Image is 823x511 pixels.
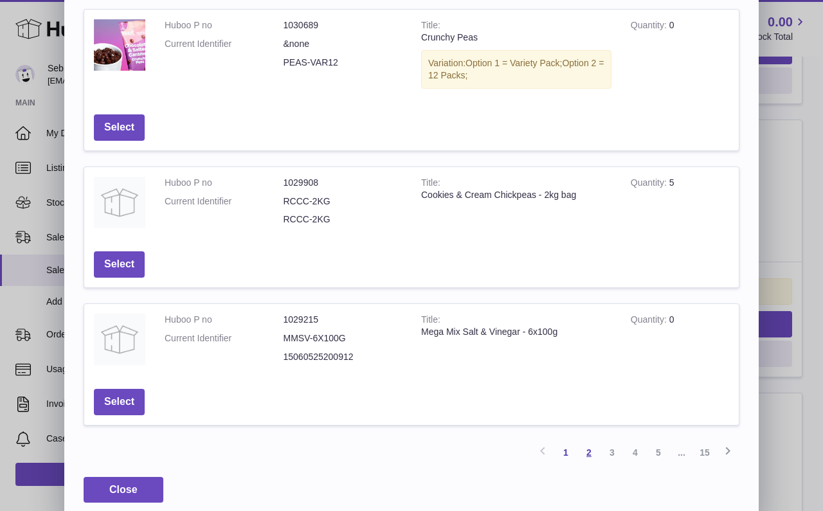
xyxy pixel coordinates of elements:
img: Cookies & Cream Chickpeas - 2kg bag [94,177,145,228]
dt: Huboo P no [165,314,284,326]
dd: PEAS-VAR12 [284,57,402,69]
div: Mega Mix Salt & Vinegar - 6x100g [421,326,611,338]
a: 5 [647,441,670,464]
dt: Huboo P no [165,19,284,31]
img: Mega Mix Salt & Vinegar - 6x100g [94,314,145,365]
dd: 1029908 [284,177,402,189]
a: 2 [577,441,601,464]
button: Select [94,114,145,141]
div: Variation: [421,50,611,89]
button: Select [94,389,145,415]
dd: 15060525200912 [284,351,402,363]
span: ... [670,441,693,464]
dt: Huboo P no [165,177,284,189]
button: Close [84,477,163,503]
dd: RCCC-2KG [284,195,402,208]
div: Cookies & Cream Chickpeas - 2kg bag [421,189,611,201]
strong: Quantity [631,177,669,191]
a: 1 [554,441,577,464]
strong: Title [421,177,440,191]
strong: Title [421,314,440,328]
strong: Quantity [631,20,669,33]
td: 0 [621,304,739,379]
dd: 1030689 [284,19,402,31]
span: Option 1 = Variety Pack; [466,58,562,68]
strong: Quantity [631,314,669,328]
dd: MMSV-6X100G [284,332,402,345]
a: 15 [693,441,716,464]
dd: &none [284,38,402,50]
img: Crunchy Peas [94,19,145,71]
button: Select [94,251,145,278]
strong: Title [421,20,440,33]
dd: 1029215 [284,314,402,326]
span: Close [109,484,138,495]
a: 3 [601,441,624,464]
a: 4 [624,441,647,464]
td: 0 [621,10,739,105]
div: Crunchy Peas [421,31,611,44]
dd: RCCC-2KG [284,213,402,226]
td: 5 [621,167,739,242]
dt: Current Identifier [165,195,284,208]
dt: Current Identifier [165,332,284,345]
dt: Current Identifier [165,38,284,50]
